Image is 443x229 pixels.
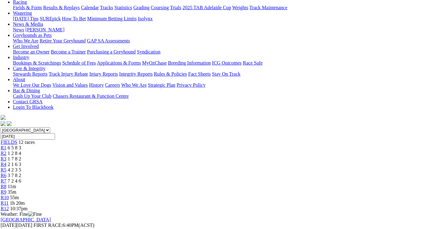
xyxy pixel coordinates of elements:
[13,44,39,49] a: Get Involved
[114,5,132,10] a: Statistics
[13,38,439,44] div: Greyhounds as Pets
[1,145,6,150] a: R1
[13,55,29,60] a: Industry
[177,82,206,88] a: Privacy Policy
[81,5,99,10] a: Calendar
[34,223,62,228] span: FIRST RACE:
[1,173,6,178] a: R6
[249,5,287,10] a: Track Maintenance
[62,16,86,21] a: How To Bet
[243,60,262,65] a: Race Safe
[170,5,181,10] a: Trials
[18,140,35,145] span: 12 races
[100,5,113,10] a: Tracks
[13,60,439,66] div: Industry
[13,5,42,10] a: Fields & Form
[13,33,52,38] a: Greyhounds as Pets
[13,60,61,65] a: Bookings & Scratchings
[8,184,16,189] span: 11m
[8,189,16,195] span: 35m
[1,223,17,228] span: [DATE]
[188,71,211,77] a: Fact Sheets
[13,5,439,10] div: Racing
[8,156,21,161] span: 1 7 8 2
[1,167,6,172] a: R5
[13,82,51,88] a: We Love Our Dogs
[121,82,147,88] a: Who We Are
[51,49,86,54] a: Become a Trainer
[1,140,17,145] a: FIELDS
[13,71,439,77] div: Care & Integrity
[13,49,50,54] a: Become an Owner
[151,5,169,10] a: Coursing
[13,16,38,21] a: [DATE] Tips
[13,105,54,110] a: Login To Blackbook
[212,71,240,77] a: Stay On Track
[89,82,104,88] a: History
[182,5,231,10] a: 2025 TAB Adelaide Cup
[1,151,6,156] a: R2
[13,77,25,82] a: About
[1,115,6,120] img: logo-grsa-white.png
[1,223,32,228] span: [DATE]
[1,121,6,126] img: facebook.svg
[13,71,47,77] a: Stewards Reports
[10,200,25,206] span: 1h 20m
[168,60,211,65] a: Breeding Information
[13,22,43,27] a: News & Media
[13,99,42,104] a: Contact GRSA
[1,133,55,140] input: Select date
[1,206,9,211] a: R12
[1,189,6,195] a: R9
[13,16,439,22] div: Wagering
[8,167,21,172] span: 4 2 3 5
[89,71,118,77] a: Injury Reports
[13,66,46,71] a: Care & Integrity
[134,5,150,10] a: Grading
[13,27,439,33] div: News & Media
[119,71,153,77] a: Integrity Reports
[25,27,64,32] a: [PERSON_NAME]
[138,16,153,21] a: Isolynx
[13,93,439,99] div: Bar & Dining
[1,217,51,222] a: [GEOGRAPHIC_DATA]
[154,71,187,77] a: Rules & Policies
[28,211,42,217] img: Fine
[40,38,86,43] a: Retire Your Greyhound
[13,38,38,43] a: Who We Are
[53,93,129,99] a: Chasers Restaurant & Function Centre
[148,82,175,88] a: Strategic Plan
[1,156,6,161] a: R3
[62,60,96,65] a: Schedule of Fees
[1,162,6,167] a: R4
[8,173,21,178] span: 3 7 8 2
[7,121,12,126] img: twitter.svg
[13,93,51,99] a: Cash Up Your Club
[1,195,9,200] a: R10
[13,49,439,55] div: Get Involved
[13,27,24,32] a: News
[1,200,9,206] a: R11
[105,82,120,88] a: Careers
[13,10,32,16] a: Wagering
[13,88,40,93] a: Bar & Dining
[8,145,21,150] span: 6 5 8 3
[8,178,21,184] span: 7 2 4 6
[8,162,21,167] span: 2 1 6 3
[43,5,80,10] a: Results & Replays
[142,60,167,65] a: MyOzChase
[212,60,241,65] a: ICG Outcomes
[1,184,6,189] a: R8
[87,16,137,21] a: Minimum Betting Limits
